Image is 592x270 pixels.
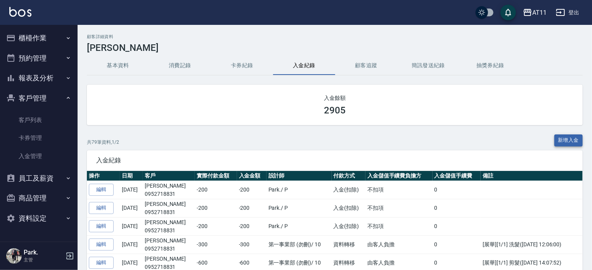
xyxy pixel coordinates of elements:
td: 0 [433,181,481,199]
td: -200 [237,217,267,235]
th: 客戶 [143,171,195,181]
button: 商品管理 [3,188,74,208]
button: 顧客追蹤 [335,56,397,75]
a: 卡券管理 [3,129,74,147]
td: -200 [195,199,237,217]
p: 0952718831 [145,226,193,235]
th: 付款方式 [332,171,365,181]
td: 入金(扣除) [332,181,365,199]
button: save [500,5,516,20]
td: [DATE] [120,235,143,254]
td: [展華][1/1] 洗髮([DATE] 12:06:00) [481,235,583,254]
button: 抽獎券紀錄 [459,56,521,75]
td: -200 [237,199,267,217]
td: -300 [237,235,267,254]
button: 卡券紀錄 [211,56,273,75]
td: [DATE] [120,181,143,199]
a: 入金管理 [3,147,74,165]
p: 共 79 筆資料, 1 / 2 [87,139,119,146]
td: Park. / P [267,181,332,199]
td: 不扣項 [365,217,433,235]
th: 入金儲值手續費 [433,171,481,181]
td: 入金(扣除) [332,217,365,235]
td: [DATE] [120,217,143,235]
button: AT11 [520,5,550,21]
td: -200 [195,181,237,199]
th: 備註 [481,171,583,181]
button: 報表及分析 [3,68,74,88]
th: 設計師 [267,171,332,181]
th: 日期 [120,171,143,181]
button: 簡訊發送紀錄 [397,56,459,75]
th: 入金金額 [237,171,267,181]
td: 0 [433,235,481,254]
td: 入金(扣除) [332,199,365,217]
a: 編輯 [89,202,114,214]
p: 0952718831 [145,190,193,198]
td: Park. / P [267,199,332,217]
td: [PERSON_NAME] [143,199,195,217]
a: 編輯 [89,239,114,251]
td: 不扣項 [365,199,433,217]
h3: [PERSON_NAME] [87,42,583,53]
td: [PERSON_NAME] [143,235,195,254]
td: -300 [195,235,237,254]
p: 主管 [24,256,63,263]
a: 客戶列表 [3,111,74,129]
p: 0952718831 [145,245,193,253]
h3: 2905 [324,105,346,116]
img: Logo [9,7,31,17]
td: [DATE] [120,199,143,217]
h2: 入金餘額 [96,94,573,102]
td: 0 [433,199,481,217]
a: 編輯 [89,184,114,196]
button: 消費記錄 [149,56,211,75]
td: -200 [237,181,267,199]
button: 客戶管理 [3,88,74,108]
td: Park. / P [267,217,332,235]
td: 由客人負擔 [365,235,433,254]
button: 預約管理 [3,48,74,68]
button: 員工及薪資 [3,168,74,188]
button: 資料設定 [3,208,74,228]
button: 入金紀錄 [273,56,335,75]
button: 櫃檯作業 [3,28,74,48]
h5: Park. [24,249,63,256]
td: 第一事業部 (勿刪) / 10 [267,235,332,254]
div: AT11 [532,8,547,17]
td: 不扣項 [365,181,433,199]
th: 實際付款金額 [195,171,237,181]
td: 資料轉移 [332,235,365,254]
td: 0 [433,217,481,235]
img: Person [6,248,22,264]
td: [PERSON_NAME] [143,181,195,199]
span: 入金紀錄 [96,157,573,164]
a: 編輯 [89,220,114,232]
button: 登出 [553,5,583,20]
button: 新增入金 [554,134,583,146]
td: -200 [195,217,237,235]
th: 操作 [87,171,120,181]
a: 編輯 [89,257,114,269]
td: [PERSON_NAME] [143,217,195,235]
th: 入金儲值手續費負擔方 [365,171,433,181]
h2: 顧客詳細資料 [87,34,583,39]
p: 0952718831 [145,208,193,216]
button: 基本資料 [87,56,149,75]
